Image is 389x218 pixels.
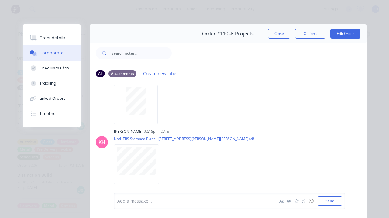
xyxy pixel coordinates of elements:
button: Timeline [23,106,81,121]
span: Order #110 - [202,31,231,37]
button: Edit Order [330,29,360,39]
div: Tracking [40,81,56,86]
button: Options [295,29,325,39]
button: Linked Orders [23,91,81,106]
button: Close [268,29,290,39]
button: @ [286,197,293,205]
div: Checklists 0/212 [40,65,69,71]
button: Collaborate [23,45,81,61]
div: Order details [40,35,65,41]
button: Tracking [23,76,81,91]
button: Send [318,196,342,206]
div: Linked Orders [40,96,66,101]
input: Search notes... [112,47,172,59]
button: ☺ [308,197,315,205]
p: NatHERS Stamped Plans - [STREET_ADDRESS][PERSON_NAME][PERSON_NAME]pdf [114,136,254,141]
div: Collaborate [40,50,64,56]
div: 02:18pm [DATE] [144,129,170,134]
button: Create new label [140,69,181,78]
div: [PERSON_NAME] [114,129,143,134]
div: Attachments [108,70,136,77]
div: Timeline [40,111,56,116]
span: E Projects [231,31,254,37]
button: Checklists 0/212 [23,61,81,76]
div: All [96,70,105,77]
button: Order details [23,30,81,45]
div: KH [98,139,105,146]
button: Aa [278,197,286,205]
